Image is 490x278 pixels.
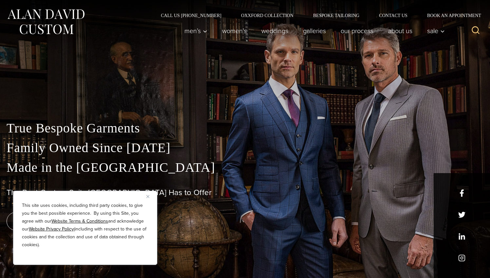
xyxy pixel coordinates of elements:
[231,13,303,18] a: Oxxford Collection
[29,226,74,232] a: Website Privacy Policy
[303,13,369,18] a: Bespoke Tailoring
[151,13,483,18] nav: Secondary Navigation
[254,24,296,37] a: weddings
[7,188,483,197] h1: The Best Custom Suits [GEOGRAPHIC_DATA] Has to Offer
[381,24,420,37] a: About Us
[468,23,483,39] button: View Search Form
[7,118,483,177] p: True Bespoke Garments Family Owned Since [DATE] Made in the [GEOGRAPHIC_DATA]
[7,7,85,36] img: Alan David Custom
[184,28,207,34] span: Men’s
[215,24,254,37] a: Women’s
[51,218,108,225] a: Website Terms & Conditions
[7,212,98,230] a: book an appointment
[146,192,154,200] button: Close
[22,202,148,249] p: This site uses cookies, including third party cookies, to give you the best possible experience. ...
[427,28,445,34] span: Sale
[369,13,417,18] a: Contact Us
[417,13,483,18] a: Book an Appointment
[333,24,381,37] a: Our Process
[177,24,448,37] nav: Primary Navigation
[296,24,333,37] a: Galleries
[151,13,231,18] a: Call Us [PHONE_NUMBER]
[146,195,149,198] img: Close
